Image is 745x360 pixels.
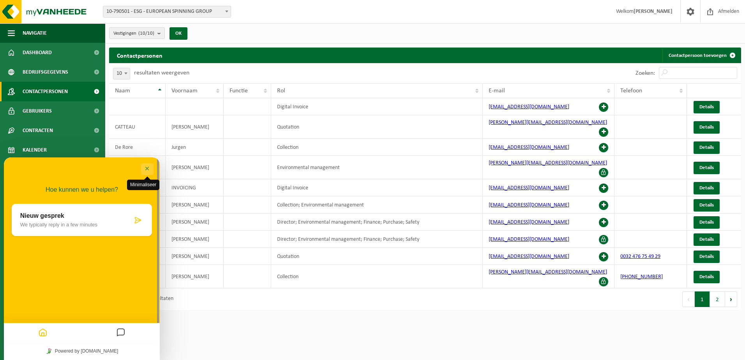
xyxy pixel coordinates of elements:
[23,140,47,160] span: Kalender
[138,31,154,36] count: (10/10)
[271,248,483,265] td: Quotation
[23,82,68,101] span: Contactpersonen
[4,157,160,360] iframe: chat widget
[489,88,505,94] span: E-mail
[694,121,720,134] a: Details
[694,271,720,283] a: Details
[489,185,569,191] a: [EMAIL_ADDRESS][DOMAIN_NAME]
[489,254,569,259] a: [EMAIL_ADDRESS][DOMAIN_NAME]
[699,254,714,259] span: Details
[694,182,720,194] a: Details
[230,88,248,94] span: Functie
[489,145,569,150] a: [EMAIL_ADDRESS][DOMAIN_NAME]
[620,254,660,259] a: 0032 476 75 49 29
[489,120,607,125] a: [PERSON_NAME][EMAIL_ADDRESS][DOMAIN_NAME]
[166,115,224,139] td: [PERSON_NAME]
[489,104,569,110] a: [EMAIL_ADDRESS][DOMAIN_NAME]
[113,28,154,39] span: Vestigingen
[489,219,569,225] a: [EMAIL_ADDRESS][DOMAIN_NAME]
[694,101,720,113] a: Details
[166,248,224,265] td: [PERSON_NAME]
[271,179,483,196] td: Digital Invoice
[271,156,483,179] td: Environmental management
[694,216,720,229] a: Details
[699,104,714,109] span: Details
[171,88,198,94] span: Voornaam
[271,115,483,139] td: Quotation
[109,27,165,39] button: Vestigingen(10/10)
[699,237,714,242] span: Details
[489,269,607,275] a: [PERSON_NAME][EMAIL_ADDRESS][DOMAIN_NAME]
[694,162,720,174] a: Details
[23,101,52,121] span: Gebruikers
[636,70,655,76] label: Zoeken:
[166,139,224,156] td: Jurgen
[489,160,607,166] a: [PERSON_NAME][EMAIL_ADDRESS][DOMAIN_NAME]
[166,196,224,214] td: [PERSON_NAME]
[662,48,740,63] a: Contactpersoon toevoegen
[166,179,224,196] td: INVOICING
[694,199,720,212] a: Details
[699,220,714,225] span: Details
[23,43,52,62] span: Dashboard
[699,203,714,208] span: Details
[699,165,714,170] span: Details
[109,139,166,156] td: De Rore
[110,168,124,183] button: Messages
[682,291,695,307] button: Previous
[694,141,720,154] a: Details
[109,48,170,63] h2: Contactpersonen
[620,88,642,94] span: Telefoon
[271,265,483,288] td: Collection
[694,251,720,263] a: Details
[166,156,224,179] td: [PERSON_NAME]
[32,168,46,183] button: Home
[39,189,117,199] a: Powered by [DOMAIN_NAME]
[695,291,710,307] button: 1
[710,291,725,307] button: 2
[23,23,47,43] span: Navigatie
[271,214,483,231] td: Director; Environmental management; Finance; Purchase; Safety
[109,115,166,139] td: CATTEAU
[489,202,569,208] a: [EMAIL_ADDRESS][DOMAIN_NAME]
[23,121,53,140] span: Contracten
[42,191,48,196] img: Tawky_16x16.svg
[699,125,714,130] span: Details
[23,62,68,82] span: Bedrijfsgegevens
[699,185,714,191] span: Details
[166,231,224,248] td: [PERSON_NAME]
[103,6,231,18] span: 10-790501 - ESG - EUROPEAN SPINNING GROUP
[699,145,714,150] span: Details
[277,88,285,94] span: Rol
[634,9,673,14] strong: [PERSON_NAME]
[113,68,130,79] span: 10
[725,291,737,307] button: Next
[699,274,714,279] span: Details
[166,214,224,231] td: [PERSON_NAME]
[271,98,483,115] td: Digital Invoice
[166,265,224,288] td: [PERSON_NAME]
[134,70,189,76] label: resultaten weergeven
[271,196,483,214] td: Collection; Environmental management
[109,156,166,179] td: DECEUNINCK
[271,231,483,248] td: Director; Environmental management; Finance; Purchase; Safety
[115,88,130,94] span: Naam
[271,139,483,156] td: Collection
[169,27,187,40] button: OK
[694,233,720,246] a: Details
[103,6,231,17] span: 10-790501 - ESG - EUROPEAN SPINNING GROUP
[620,274,663,280] a: [PHONE_NUMBER]
[489,236,569,242] a: [EMAIL_ADDRESS][DOMAIN_NAME]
